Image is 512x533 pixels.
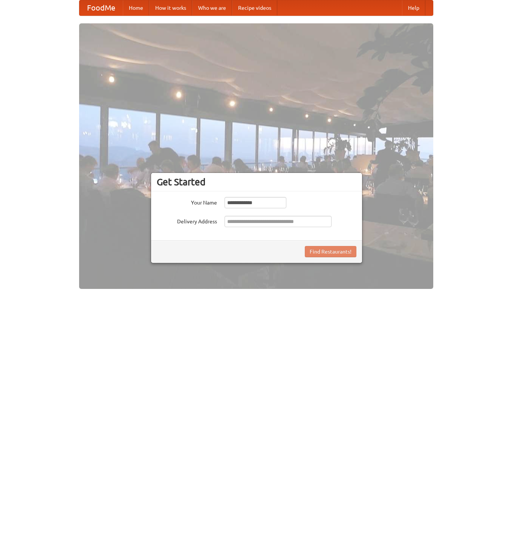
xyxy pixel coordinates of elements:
[192,0,232,15] a: Who we are
[232,0,277,15] a: Recipe videos
[157,216,217,225] label: Delivery Address
[402,0,425,15] a: Help
[305,246,356,257] button: Find Restaurants!
[149,0,192,15] a: How it works
[123,0,149,15] a: Home
[157,197,217,206] label: Your Name
[157,176,356,188] h3: Get Started
[79,0,123,15] a: FoodMe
